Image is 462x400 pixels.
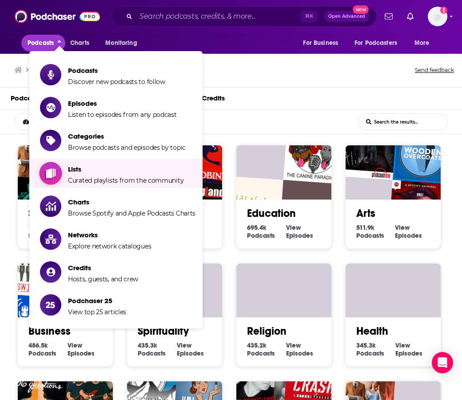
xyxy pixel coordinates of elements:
[440,7,447,14] svg: Add a profile image
[177,341,191,349] span: View
[28,224,43,232] span: 1.3m
[356,232,384,240] span: Podcasts
[356,324,388,338] a: Health
[286,349,313,357] span: Episodes
[428,7,447,26] img: User Profile
[283,241,344,302] div: Sunday Morning Praise Radio
[247,324,287,338] a: Religion
[21,35,65,52] button: close menu
[247,224,286,240] a: 695.4k Education Podcasts
[356,224,374,232] span: 511.9k
[395,232,422,240] span: Episodes
[68,78,165,86] span: Discover new podcasts to follow
[138,341,177,357] a: 435.3k Spirituality Podcasts
[247,207,296,220] a: Education
[286,224,321,240] a: View Education Episodes
[68,111,177,119] span: Listen to episodes from any podcast
[286,232,313,240] span: Episodes
[68,176,183,184] span: Curated playlists from the community
[112,6,377,27] div: Search podcasts, credits, & more...
[412,64,457,76] button: Send feedback
[28,324,71,338] a: Business
[356,349,384,357] span: Podcasts
[68,209,195,217] span: Browse Spotify and Apple Podcasts Charts
[408,35,441,52] button: open menu
[15,119,85,125] button: open menu
[356,341,376,349] span: 345.3k
[11,91,40,109] a: Podcasts
[349,35,410,52] button: open menu
[356,207,375,220] a: Arts
[356,341,395,357] a: 345.3k Health Podcasts
[68,264,138,272] span: Credits
[286,224,301,232] span: View
[68,349,95,357] span: Episodes
[68,275,138,283] span: Hosts, guests, and crew
[28,341,48,349] span: 486.5k
[99,35,148,52] button: open menu
[28,349,56,357] span: Podcasts
[301,11,317,22] span: ⌘ K
[395,341,410,349] span: View
[395,341,430,357] a: View Health Episodes
[70,37,89,49] span: Charts
[68,132,186,140] span: Categories
[324,11,369,22] button: Open AdvancedNew
[68,296,126,305] span: Podchaser 25
[328,14,365,19] span: Open Advanced
[68,165,183,173] span: Lists
[28,37,54,49] span: Podcasts
[64,35,95,52] a: Charts
[136,9,301,24] input: Search podcasts, credits, & more...
[395,224,430,240] a: View Arts Episodes
[428,7,447,26] button: Show profile menu
[393,123,454,184] div: Wooden Overcoats
[303,37,338,49] span: For Business
[15,8,100,25] img: Podchaser - Follow, Share and Rate Podcasts
[227,237,287,298] div: Reach Out
[138,341,157,349] span: 435.3k
[283,123,344,184] img: The Canine Paradigm
[68,198,195,206] span: Charts
[336,119,397,180] img: We're Alive
[354,37,397,49] span: For Podcasters
[68,341,102,357] a: View Business Episodes
[28,341,68,357] a: 486.5k Business Podcasts
[336,237,397,298] div: SynGAP10 weekly 10 minute updates on SYNGAP1
[177,341,211,357] a: View Spirituality Episodes
[428,7,447,26] span: Logged in as Isla
[381,9,396,24] a: Show notifications dropdown
[395,349,422,357] span: Episodes
[138,349,166,357] span: Podcasts
[247,341,267,349] span: 435.2k
[68,66,165,75] span: Podcasts
[247,232,275,240] span: Podcasts
[68,308,126,316] span: View top 25 articles
[28,232,56,240] span: Podcasts
[432,352,453,373] div: Open Intercom Messenger
[353,5,369,14] span: New
[286,341,321,357] a: View Religion Episodes
[227,119,287,180] div: The BitBlockBoom Bitcoin Podcast
[177,349,204,357] span: Episodes
[68,144,186,152] span: Browse podcasts and episodes by topic
[247,349,275,357] span: Podcasts
[395,224,410,232] span: View
[68,231,151,239] span: Networks
[414,37,430,49] span: More
[68,99,177,108] span: Episodes
[403,9,417,24] a: Show notifications dropdown
[393,241,454,302] div: Knockin‘ Doorz Down
[247,341,286,357] a: 435.2k Religion Podcasts
[28,224,65,240] a: 1.3m Society Podcasts
[105,37,137,49] span: Monitoring
[297,35,349,52] button: open menu
[28,207,64,220] a: Society
[68,242,151,250] span: Explore network catalogues
[68,341,82,349] span: View
[356,224,395,240] a: 511.9k Arts Podcasts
